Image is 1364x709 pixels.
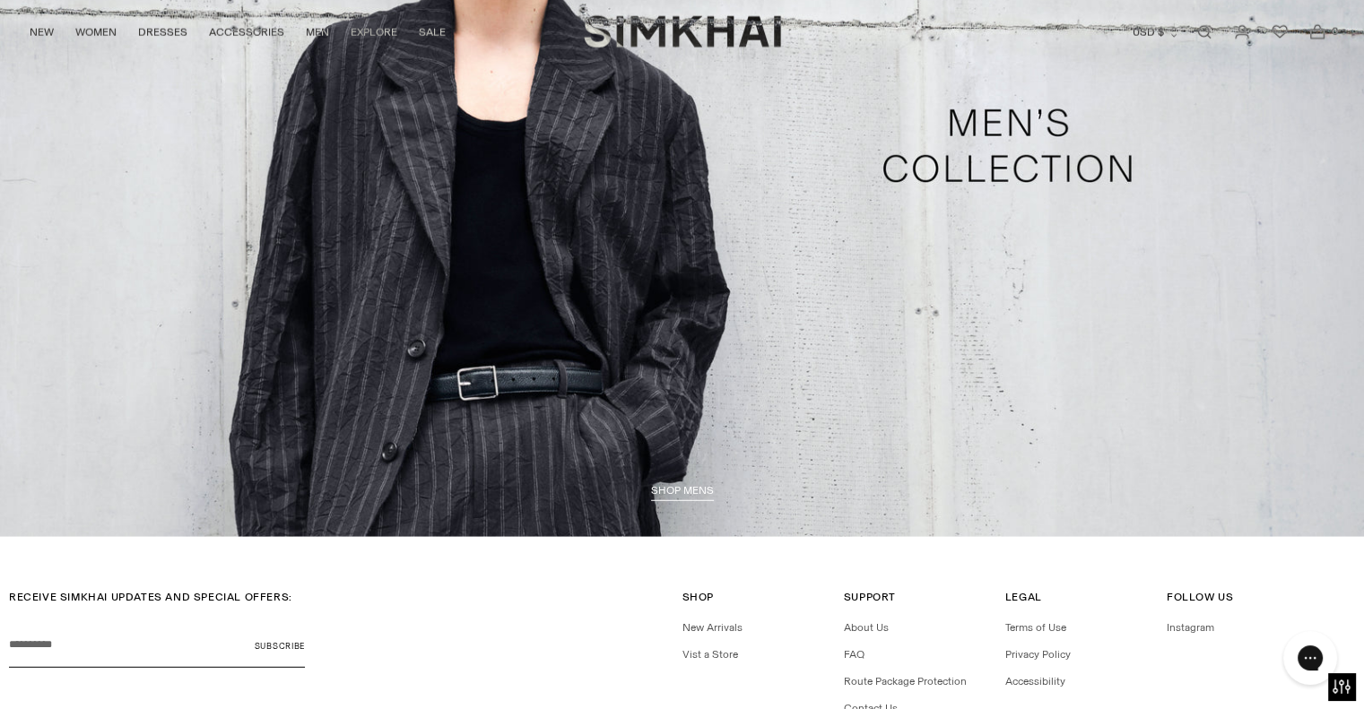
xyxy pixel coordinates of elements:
[1299,14,1335,50] a: Open cart modal
[651,484,714,497] span: shop mens
[1167,591,1233,603] span: Follow Us
[1133,13,1180,52] button: USD $
[255,623,305,668] button: Subscribe
[1167,621,1214,634] a: Instagram
[844,648,864,661] a: FAQ
[1005,591,1042,603] span: Legal
[844,675,967,687] a: Route Package Protection
[584,14,781,49] a: SIMKHAI
[682,648,738,661] a: Vist a Store
[419,13,446,52] a: SALE
[1005,648,1071,661] a: Privacy Policy
[844,591,896,603] span: Support
[1186,14,1222,50] a: Open search modal
[844,621,889,634] a: About Us
[75,13,117,52] a: WOMEN
[351,13,397,52] a: EXPLORE
[1005,675,1065,687] a: Accessibility
[682,621,743,634] a: New Arrivals
[1274,625,1346,691] iframe: Gorgias live chat messenger
[306,13,329,52] a: MEN
[1326,23,1342,39] span: 0
[209,13,284,52] a: ACCESSORIES
[9,591,292,603] span: RECEIVE SIMKHAI UPDATES AND SPECIAL OFFERS:
[1262,14,1298,50] a: Wishlist
[1224,14,1260,50] a: Go to the account page
[138,13,187,52] a: DRESSES
[30,13,54,52] a: NEW
[651,484,714,502] a: shop mens
[682,591,714,603] span: Shop
[1005,621,1066,634] a: Terms of Use
[14,641,180,695] iframe: Sign Up via Text for Offers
